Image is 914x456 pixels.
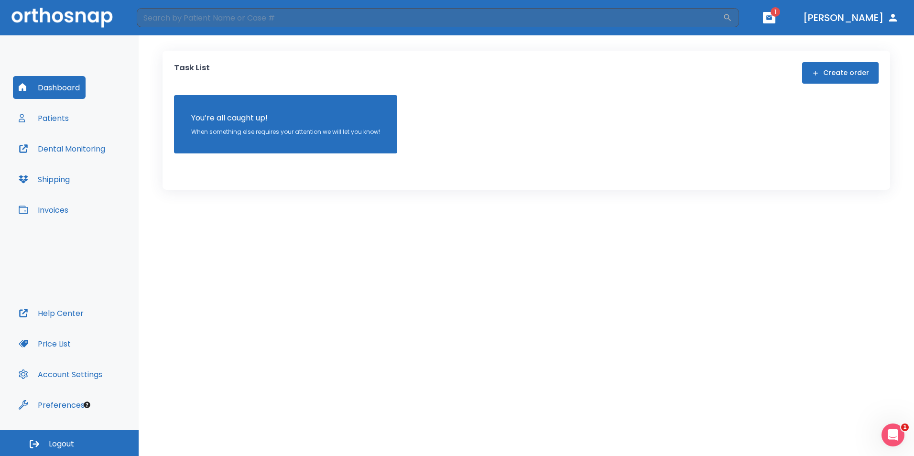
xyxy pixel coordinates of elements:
[13,168,76,191] button: Shipping
[802,62,879,84] button: Create order
[174,62,210,84] p: Task List
[11,8,113,27] img: Orthosnap
[49,439,74,449] span: Logout
[13,393,90,416] button: Preferences
[137,8,723,27] input: Search by Patient Name or Case #
[771,7,780,17] span: 1
[13,107,75,130] button: Patients
[191,128,380,136] p: When something else requires your attention we will let you know!
[799,9,903,26] button: [PERSON_NAME]
[13,198,74,221] button: Invoices
[13,363,108,386] button: Account Settings
[83,401,91,409] div: Tooltip anchor
[881,423,904,446] iframe: Intercom live chat
[13,76,86,99] button: Dashboard
[901,423,909,431] span: 1
[13,137,111,160] button: Dental Monitoring
[191,112,380,124] p: You’re all caught up!
[13,332,76,355] button: Price List
[13,302,89,325] button: Help Center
